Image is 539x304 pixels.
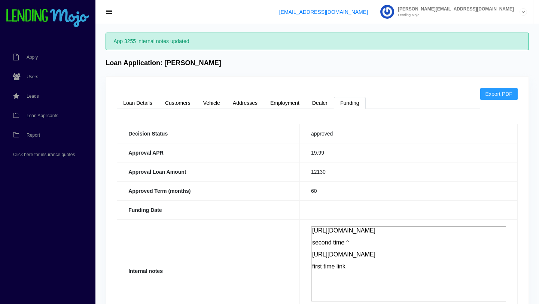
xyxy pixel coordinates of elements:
[117,200,300,219] th: Funding Date
[299,124,517,143] td: approved
[106,59,221,67] h4: Loan Application: [PERSON_NAME]
[299,162,517,181] td: 12130
[13,152,75,157] span: Click here for insurance quotes
[27,55,38,60] span: Apply
[394,13,514,17] small: Lending Mojo
[27,113,58,118] span: Loan Applicants
[226,97,264,109] a: Addresses
[27,133,40,137] span: Report
[380,5,394,19] img: Profile image
[117,124,300,143] th: Decision Status
[334,97,366,109] a: Funding
[6,9,90,28] img: logo-small.png
[480,88,518,100] a: Export PDF
[279,9,368,15] a: [EMAIL_ADDRESS][DOMAIN_NAME]
[117,97,159,109] a: Loan Details
[117,181,300,200] th: Approved Term (months)
[306,97,334,109] a: Dealer
[117,143,300,162] th: Approval APR
[27,94,39,98] span: Leads
[299,143,517,162] td: 19.99
[264,97,306,109] a: Employment
[311,227,506,301] textarea: [URL][DOMAIN_NAME] second time ^ [URL][DOMAIN_NAME] first time link
[27,75,38,79] span: Users
[394,7,514,11] span: [PERSON_NAME][EMAIL_ADDRESS][DOMAIN_NAME]
[197,97,226,109] a: Vehicle
[299,181,517,200] td: 60
[106,33,529,50] div: App 3255 internal notes updated
[159,97,197,109] a: Customers
[117,162,300,181] th: Approval Loan Amount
